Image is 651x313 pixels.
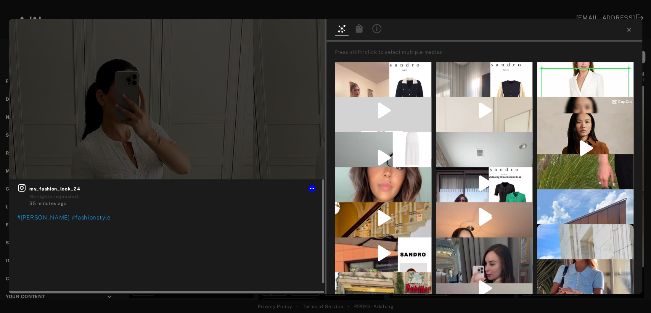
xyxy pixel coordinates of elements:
[17,214,70,221] span: #[PERSON_NAME]
[29,186,317,192] span: my_fashion_look_24
[29,201,67,206] time: 2025-08-27T10:45:06.000Z
[29,194,78,199] span: No rights requested
[613,276,651,313] div: Widget de chat
[334,48,640,56] div: Press shift+click to select multiple medias
[72,214,111,221] span: #fashionstyle
[613,276,651,313] iframe: Chat Widget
